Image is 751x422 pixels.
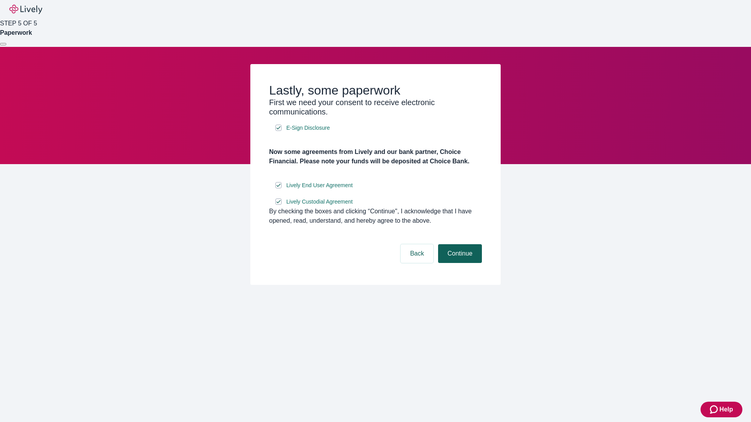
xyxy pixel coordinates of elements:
span: Help [719,405,733,414]
span: Lively End User Agreement [286,181,353,190]
svg: Zendesk support icon [710,405,719,414]
button: Continue [438,244,482,263]
h2: Lastly, some paperwork [269,83,482,98]
a: e-sign disclosure document [285,197,354,207]
a: e-sign disclosure document [285,123,331,133]
span: E-Sign Disclosure [286,124,330,132]
div: By checking the boxes and clicking “Continue", I acknowledge that I have opened, read, understand... [269,207,482,225]
button: Zendesk support iconHelp [701,402,742,417]
h3: First we need your consent to receive electronic communications. [269,98,482,116]
span: Lively Custodial Agreement [286,198,353,206]
img: Lively [9,5,42,14]
a: e-sign disclosure document [285,181,354,190]
h4: Now some agreements from Lively and our bank partner, Choice Financial. Please note your funds wi... [269,147,482,166]
button: Back [401,244,433,263]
